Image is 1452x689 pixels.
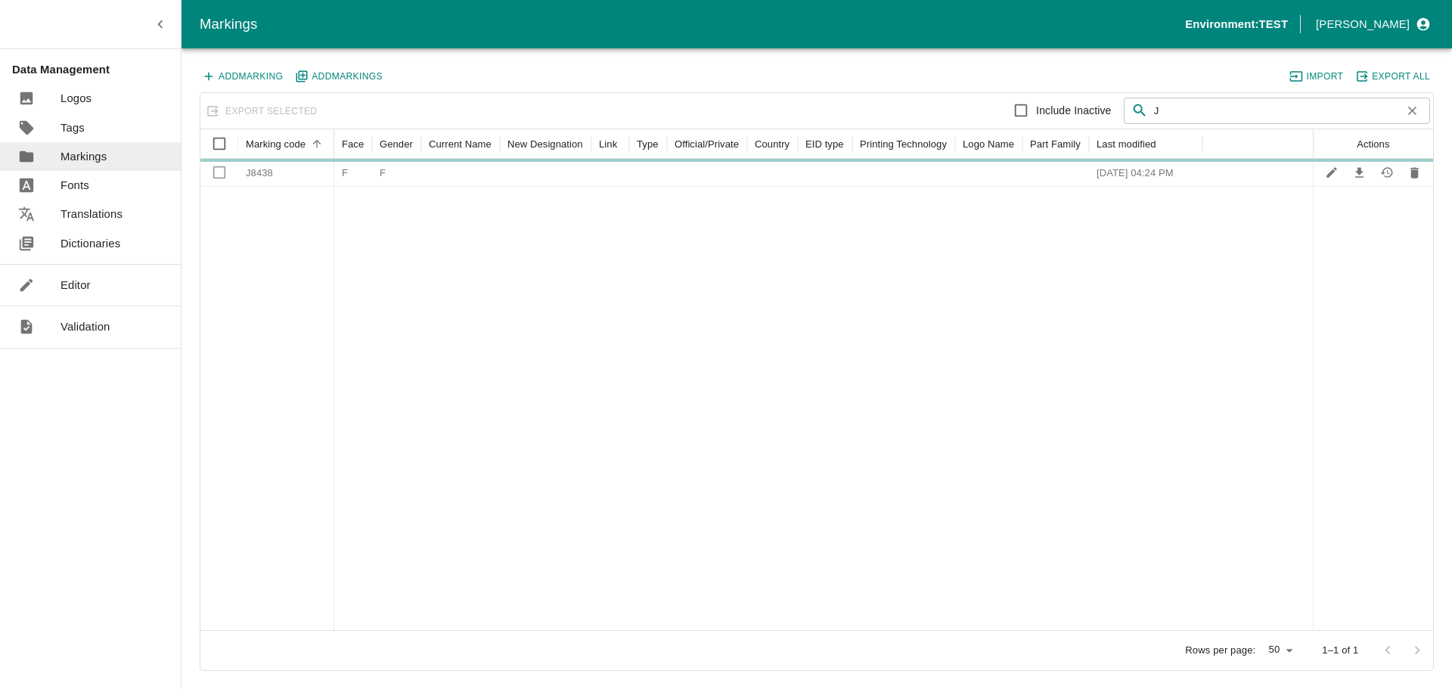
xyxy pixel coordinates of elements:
[507,138,583,150] div: New Designation
[307,134,327,154] button: Sort
[1185,644,1255,658] p: Rows per page:
[963,138,1014,150] div: Logo Name
[1261,640,1298,661] div: 50
[1287,67,1347,86] button: import
[60,235,120,252] p: Dictionaries
[200,67,287,86] button: AddMarking
[1030,138,1081,150] div: Part Family
[1353,67,1434,86] button: export
[429,138,492,150] div: Current Name
[380,138,413,150] div: Gender
[60,277,91,293] p: Editor
[675,138,739,150] div: Official/Private
[1310,11,1434,37] button: profile
[60,119,85,136] p: Tags
[599,138,617,150] div: Link
[200,13,1185,36] div: Markings
[1097,138,1156,150] div: Last modified
[293,67,386,86] button: AddMarkings
[246,138,306,150] div: Marking code
[60,90,92,107] p: Logos
[60,206,123,222] p: Translations
[1357,138,1389,150] div: Actions
[60,148,107,165] p: Markings
[860,138,947,150] div: Printing Technology
[1185,16,1288,33] p: Environment: TEST
[60,177,89,194] p: Fonts
[1322,644,1358,658] p: 1–1 of 1
[1154,98,1397,125] input: Search...
[342,138,364,150] div: Face
[12,61,181,78] p: Data Management
[60,318,110,335] p: Validation
[755,138,790,150] div: Country
[637,138,659,150] div: Type
[805,138,844,150] div: EID type
[1036,103,1111,119] p: Include Inactive
[1316,16,1410,33] p: [PERSON_NAME]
